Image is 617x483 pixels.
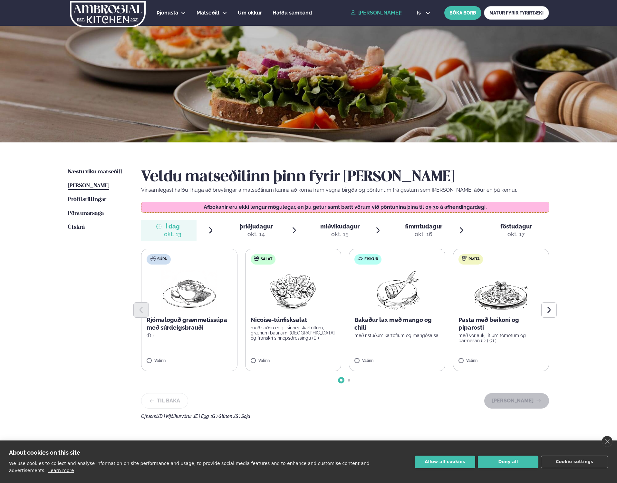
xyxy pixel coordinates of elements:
button: BÓKA BORÐ [444,6,481,20]
span: Hafðu samband [273,10,312,16]
span: Go to slide 1 [340,379,342,382]
a: Útskrá [68,224,85,231]
img: Soup.png [161,270,217,311]
a: Prófílstillingar [68,196,106,204]
span: is [417,10,423,15]
div: okt. 15 [320,230,360,238]
div: okt. 17 [500,230,532,238]
span: þriðjudagur [240,223,273,230]
button: [PERSON_NAME] [484,393,549,409]
span: Súpa [157,257,167,262]
span: Salat [261,257,272,262]
div: okt. 14 [240,230,273,238]
a: Matseðill [197,9,219,17]
img: Fish.png [369,270,426,311]
div: Ofnæmi: [141,414,549,419]
a: Um okkur [238,9,262,17]
img: salad.svg [254,256,259,261]
span: Næstu viku matseðill [68,169,122,175]
button: Cookie settings [541,456,608,468]
img: logo [69,1,146,27]
button: Til baka [141,393,188,409]
span: Pasta [468,257,480,262]
button: Previous slide [133,302,149,318]
span: Þjónusta [157,10,178,16]
p: Rjómalöguð grænmetissúpa með súrdeigsbrauði [147,316,232,332]
img: soup.svg [150,256,156,261]
span: Útskrá [68,225,85,230]
a: Næstu viku matseðill [68,168,122,176]
img: fish.svg [358,256,363,261]
div: okt. 16 [405,230,442,238]
a: [PERSON_NAME]! [351,10,402,16]
span: (D ) Mjólkurvörur , [158,414,194,419]
h2: Veldu matseðilinn þinn fyrir [PERSON_NAME] [141,168,549,186]
span: (S ) Soja [234,414,250,419]
p: með vorlauk, litlum tómötum og parmesan (D ) (G ) [458,333,544,343]
a: Þjónusta [157,9,178,17]
span: Um okkur [238,10,262,16]
span: Go to slide 2 [348,379,350,382]
span: [PERSON_NAME] [68,183,109,188]
span: Í dag [164,223,181,230]
p: með ristuðum kartöflum og mangósalsa [354,333,440,338]
button: Next slide [541,302,557,318]
p: (D ) [147,333,232,338]
span: (E ) Egg , [194,414,211,419]
span: (G ) Glúten , [211,414,234,419]
p: We use cookies to collect and analyse information on site performance and usage, to provide socia... [9,461,370,473]
p: Pasta með beikoni og piparosti [458,316,544,332]
a: close [602,436,612,447]
p: Afbókanir eru ekki lengur mögulegar, en þú getur samt bætt vörum við pöntunina þína til 09:30 á a... [148,205,543,210]
a: Learn more [48,468,74,473]
p: Nicoise-túnfisksalat [251,316,336,324]
p: Vinsamlegast hafðu í huga að breytingar á matseðlinum kunna að koma fram vegna birgða og pöntunum... [141,186,549,194]
button: Allow all cookies [415,456,475,468]
span: miðvikudagur [320,223,360,230]
span: föstudagur [500,223,532,230]
img: Spagetti.png [473,270,529,311]
span: Fiskur [364,257,378,262]
a: [PERSON_NAME] [68,182,109,190]
a: Pöntunarsaga [68,210,104,217]
div: okt. 13 [164,230,181,238]
span: Matseðill [197,10,219,16]
a: MATUR FYRIR FYRIRTÆKI [484,6,549,20]
img: Salad.png [265,270,322,311]
span: fimmtudagur [405,223,442,230]
span: Prófílstillingar [68,197,106,202]
img: pasta.svg [462,256,467,261]
button: is [411,10,436,15]
button: Deny all [478,456,538,468]
span: Pöntunarsaga [68,211,104,216]
p: með soðnu eggi, sinnepskartöflum, grænum baunum, [GEOGRAPHIC_DATA] og franskri sinnepsdressingu (E ) [251,325,336,341]
p: Bakaður lax með mango og chilí [354,316,440,332]
strong: About cookies on this site [9,449,80,456]
a: Hafðu samband [273,9,312,17]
